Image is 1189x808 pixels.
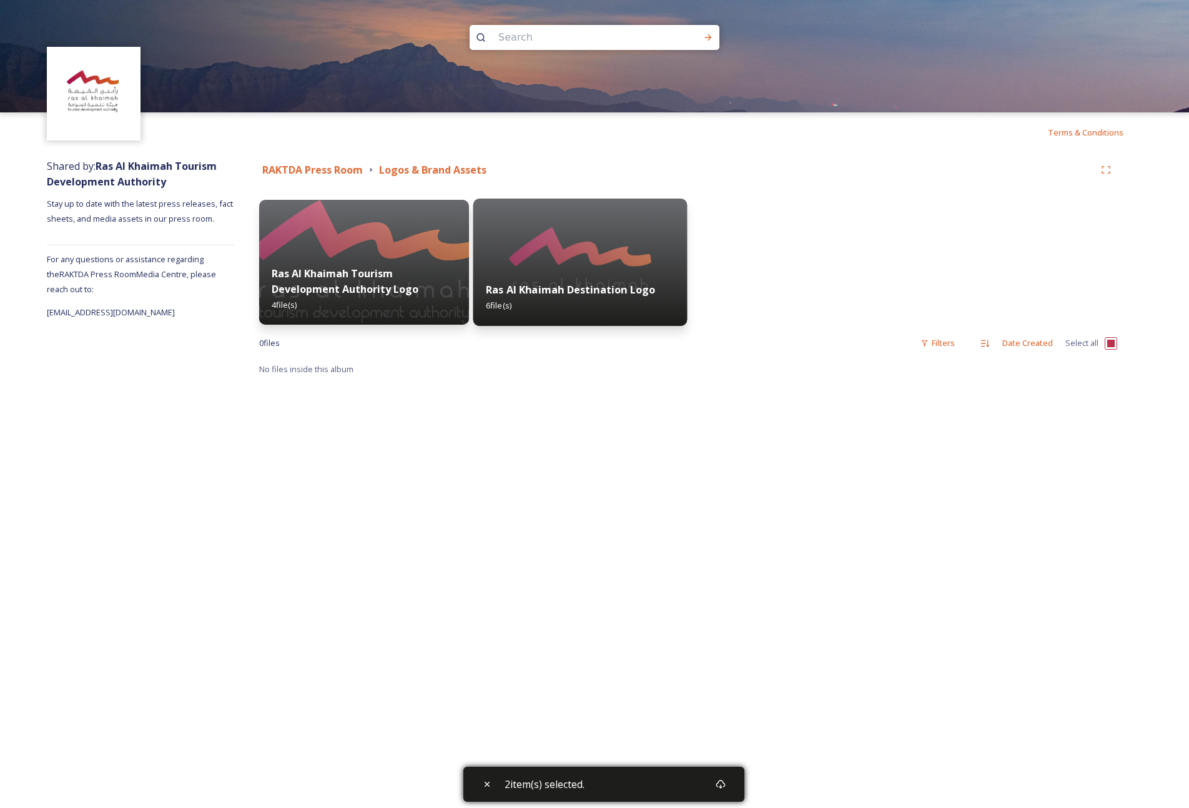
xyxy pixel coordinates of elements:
strong: RAKTDA Press Room [262,163,363,177]
span: Select all [1065,337,1098,349]
span: Shared by: [47,159,217,189]
span: Terms & Conditions [1048,127,1123,138]
div: Date Created [996,331,1059,355]
span: 0 file s [259,337,280,349]
span: 6 file(s) [486,300,511,311]
img: Logo_RAKTDA_RGB-01.png [49,49,139,139]
span: 4 file(s) [272,299,297,310]
img: 41d62023-764c-459e-a281-54ac939b3615.jpg [473,199,688,326]
img: 5f4024f2-6cd2-418a-b37f-5bc11d69bb2d.jpg [259,200,469,325]
strong: Ras Al Khaimah Tourism Development Authority Logo [272,267,418,296]
a: Terms & Conditions [1048,125,1142,140]
span: [EMAIL_ADDRESS][DOMAIN_NAME] [47,307,175,318]
span: For any questions or assistance regarding the RAKTDA Press Room Media Centre, please reach out to: [47,254,216,295]
span: No files inside this album [259,363,353,375]
span: Stay up to date with the latest press releases, fact sheets, and media assets in our press room. [47,198,235,224]
input: Search [492,24,663,51]
span: 2 item(s) selected. [505,777,585,792]
strong: Ras Al Khaimah Destination Logo [486,283,655,297]
strong: Ras Al Khaimah Tourism Development Authority [47,159,217,189]
div: Filters [914,331,961,355]
strong: Logos & Brand Assets [379,163,486,177]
